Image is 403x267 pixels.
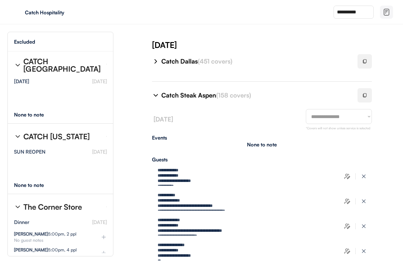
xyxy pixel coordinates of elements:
div: None to note [14,183,55,188]
img: users-edit.svg [344,198,350,204]
div: Catch Hospitality [25,10,103,15]
img: file-02.svg [383,8,390,16]
div: [DATE] [14,79,29,84]
div: The Corner Store [23,203,82,211]
img: x-close%20%283%29.svg [361,223,367,229]
img: users-edit.svg [344,248,350,254]
img: users-edit.svg [344,223,350,229]
div: Catch Steak Aspen [161,91,350,100]
font: (158 covers) [216,91,251,99]
img: chevron-right%20%281%29.svg [152,92,159,99]
div: No guest notes [14,238,91,242]
font: [DATE] [154,115,173,123]
font: [DATE] [92,219,107,225]
img: x-close%20%283%29.svg [361,173,367,179]
img: chevron-right%20%281%29.svg [152,58,159,65]
div: CATCH [GEOGRAPHIC_DATA] [23,58,101,73]
div: 5:00pm, 4 ppl [14,248,77,252]
img: chevron-right%20%281%29.svg [14,133,21,140]
div: Events [152,135,372,140]
font: [DATE] [92,78,107,84]
img: chevron-right%20%281%29.svg [14,203,21,211]
div: [DATE] [152,39,403,50]
div: None to note [14,112,55,117]
div: None to note [247,142,277,147]
font: *Covers will not show unless service is selected [306,126,370,130]
div: Catch Dallas [161,57,350,66]
img: plus%20%281%29.svg [101,234,107,240]
font: (451 covers) [198,57,232,65]
img: yH5BAEAAAAALAAAAAABAAEAAAIBRAA7 [12,7,22,17]
img: x-close%20%283%29.svg [361,248,367,254]
img: chevron-right%20%281%29.svg [14,61,21,69]
strong: [PERSON_NAME] [14,247,48,252]
img: plus%20%281%29.svg [101,250,107,256]
img: users-edit.svg [344,173,350,179]
div: CATCH [US_STATE] [23,133,90,140]
img: x-close%20%283%29.svg [361,198,367,204]
div: Excluded [14,39,35,44]
div: Guests [152,157,372,162]
strong: [PERSON_NAME] [14,231,48,236]
div: 5:00pm, 2 ppl [14,232,76,236]
div: SUN REOPEN [14,149,45,154]
font: [DATE] [92,149,107,155]
div: Dinner [14,220,29,225]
